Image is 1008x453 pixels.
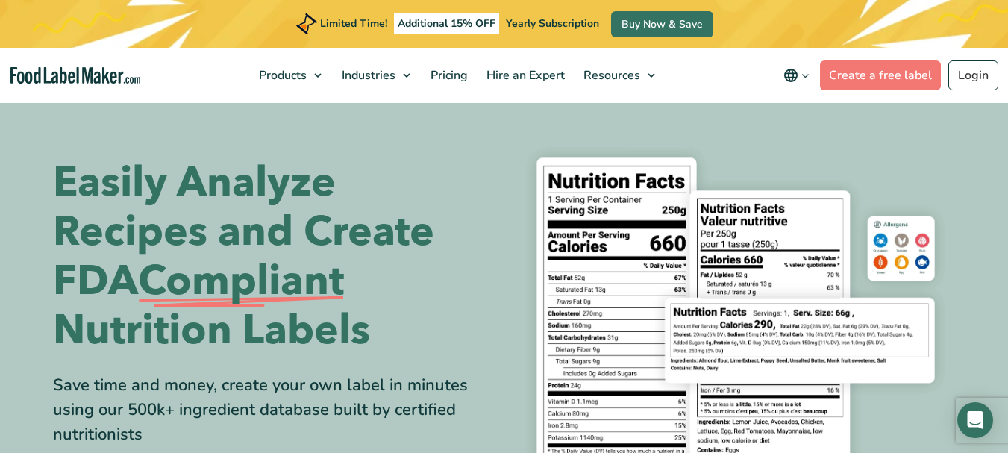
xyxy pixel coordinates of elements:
[422,48,474,103] a: Pricing
[254,67,308,84] span: Products
[337,67,397,84] span: Industries
[53,158,493,355] h1: Easily Analyze Recipes and Create FDA Nutrition Labels
[138,257,344,306] span: Compliant
[53,373,493,447] div: Save time and money, create your own label in minutes using our 500k+ ingredient database built b...
[394,13,499,34] span: Additional 15% OFF
[575,48,663,103] a: Resources
[579,67,642,84] span: Resources
[478,48,571,103] a: Hire an Expert
[333,48,418,103] a: Industries
[250,48,329,103] a: Products
[957,402,993,438] div: Open Intercom Messenger
[506,16,599,31] span: Yearly Subscription
[948,60,998,90] a: Login
[611,11,713,37] a: Buy Now & Save
[820,60,941,90] a: Create a free label
[426,67,469,84] span: Pricing
[482,67,566,84] span: Hire an Expert
[320,16,387,31] span: Limited Time!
